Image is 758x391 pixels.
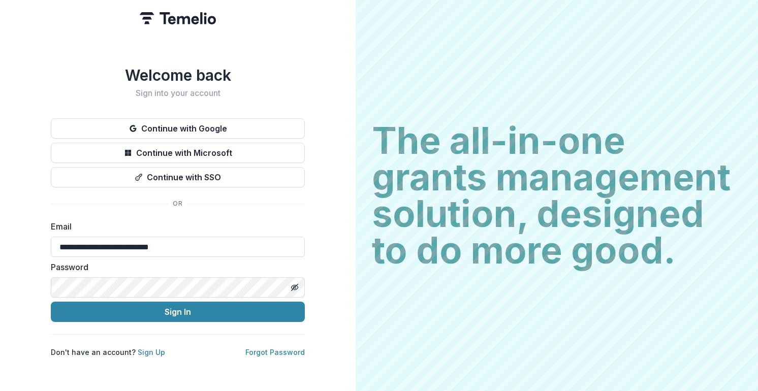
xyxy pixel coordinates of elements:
[287,279,303,296] button: Toggle password visibility
[140,12,216,24] img: Temelio
[51,88,305,98] h2: Sign into your account
[245,348,305,356] a: Forgot Password
[51,66,305,84] h1: Welcome back
[138,348,165,356] a: Sign Up
[51,347,165,357] p: Don't have an account?
[51,220,299,233] label: Email
[51,261,299,273] label: Password
[51,302,305,322] button: Sign In
[51,143,305,163] button: Continue with Microsoft
[51,167,305,187] button: Continue with SSO
[51,118,305,139] button: Continue with Google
